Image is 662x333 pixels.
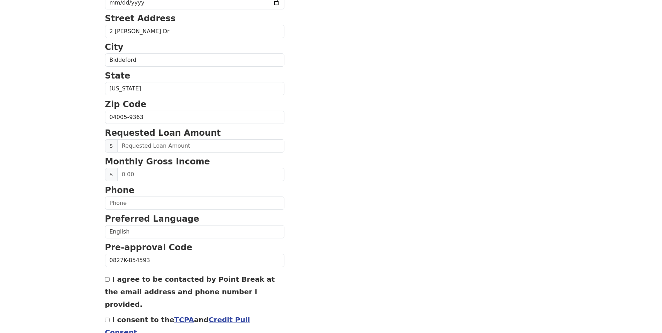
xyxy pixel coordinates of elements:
[105,275,275,309] label: I agree to be contacted by Point Break at the email address and phone number I provided.
[105,214,199,224] strong: Preferred Language
[105,168,118,181] span: $
[105,243,193,252] strong: Pre-approval Code
[105,254,284,267] input: Pre-approval Code
[117,139,284,153] input: Requested Loan Amount
[105,111,284,124] input: Zip Code
[105,53,284,67] input: City
[105,71,131,81] strong: State
[174,316,194,324] a: TCPA
[105,42,124,52] strong: City
[117,168,284,181] input: 0.00
[105,185,135,195] strong: Phone
[105,139,118,153] span: $
[105,197,284,210] input: Phone
[105,14,176,23] strong: Street Address
[105,25,284,38] input: Street Address
[105,155,284,168] p: Monthly Gross Income
[105,128,221,138] strong: Requested Loan Amount
[105,99,147,109] strong: Zip Code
